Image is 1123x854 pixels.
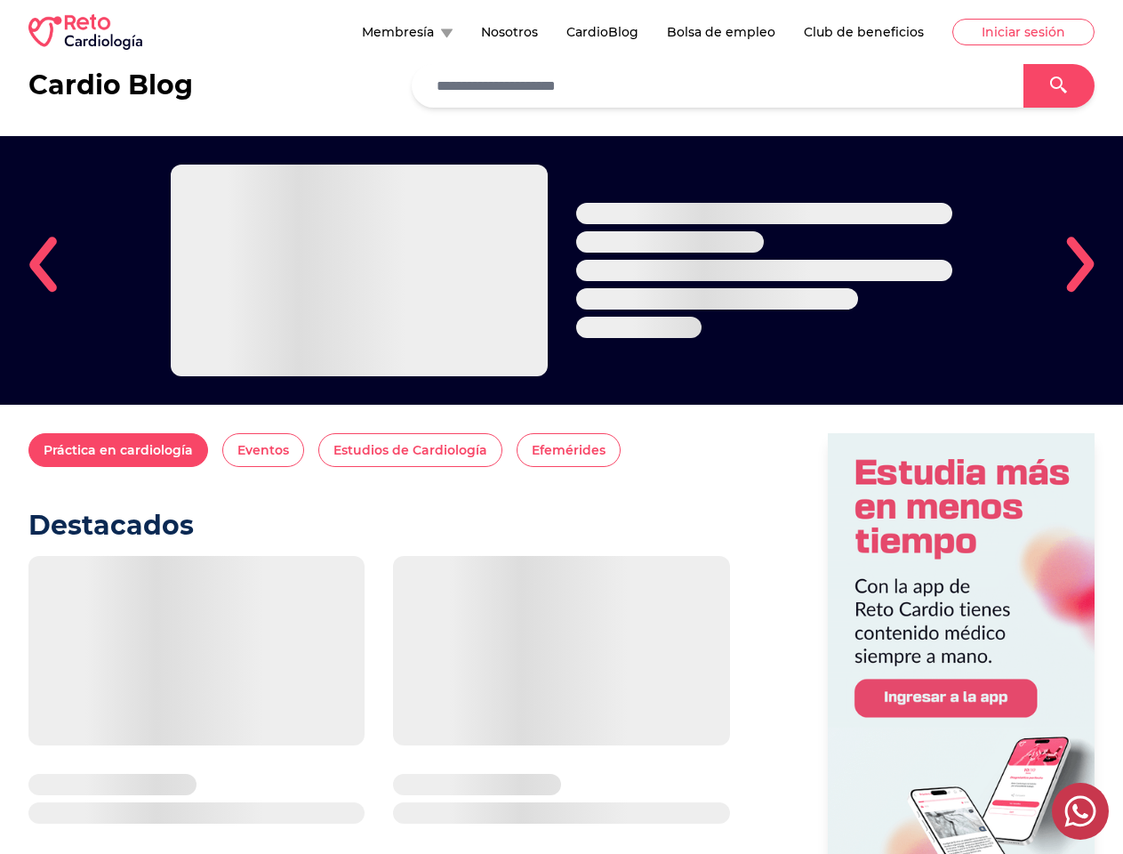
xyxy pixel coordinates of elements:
button: Efemérides [517,433,621,467]
button: Club de beneficios [804,23,924,41]
button: CardioBlog [566,23,638,41]
button: Estudios de Cardiología [318,433,502,467]
button: Práctica en cardiología [28,433,208,467]
img: right [1066,236,1095,293]
h2: Destacados [28,510,730,542]
h2: Cardio Blog [28,69,193,101]
button: Bolsa de empleo [667,23,775,41]
button: Membresía [362,23,453,41]
div: 2 / 4 [57,136,1066,405]
button: Iniciar sesión [952,19,1095,45]
img: left [28,236,57,293]
button: Nosotros [481,23,538,41]
img: RETO Cardio Logo [28,14,142,50]
button: Eventos [222,433,304,467]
